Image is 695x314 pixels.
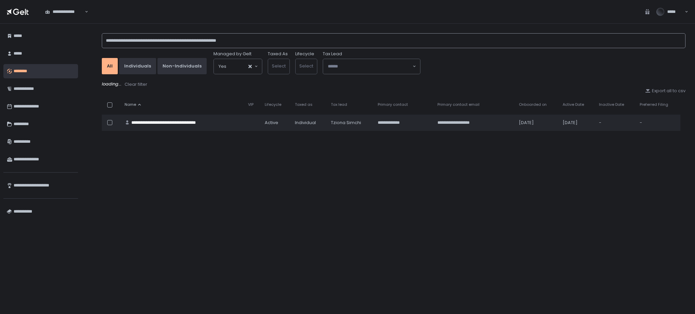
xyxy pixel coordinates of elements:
[295,102,313,107] span: Taxed as
[331,120,370,126] div: Tziona Simchi
[519,120,555,126] div: [DATE]
[519,102,547,107] span: Onboarded on
[640,102,668,107] span: Preferred Filing
[437,102,480,107] span: Primary contact email
[645,88,685,94] button: Export all to csv
[157,58,207,74] button: Non-Individuals
[248,65,252,68] button: Clear Selected
[640,120,676,126] div: -
[563,102,584,107] span: Active Date
[124,81,148,88] button: Clear filter
[265,120,278,126] span: active
[226,63,248,70] input: Search for option
[248,102,253,107] span: VIP
[328,63,412,70] input: Search for option
[124,63,151,69] div: Individuals
[563,120,590,126] div: [DATE]
[102,58,118,74] button: All
[213,51,251,57] span: Managed by Gelt
[219,63,226,70] span: Yes
[41,4,88,19] div: Search for option
[295,120,322,126] div: Individual
[323,51,342,57] span: Tax Lead
[323,59,420,74] div: Search for option
[299,63,313,69] span: Select
[378,102,408,107] span: Primary contact
[214,59,262,74] div: Search for option
[331,102,347,107] span: Tax lead
[125,81,147,87] div: Clear filter
[272,63,286,69] span: Select
[125,102,136,107] span: Name
[107,63,113,69] div: All
[119,58,156,74] button: Individuals
[599,102,624,107] span: Inactive Date
[265,102,281,107] span: Lifecycle
[295,51,314,57] label: Lifecycle
[163,63,202,69] div: Non-Individuals
[102,81,685,88] div: loading...
[599,120,632,126] div: -
[268,51,288,57] label: Taxed As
